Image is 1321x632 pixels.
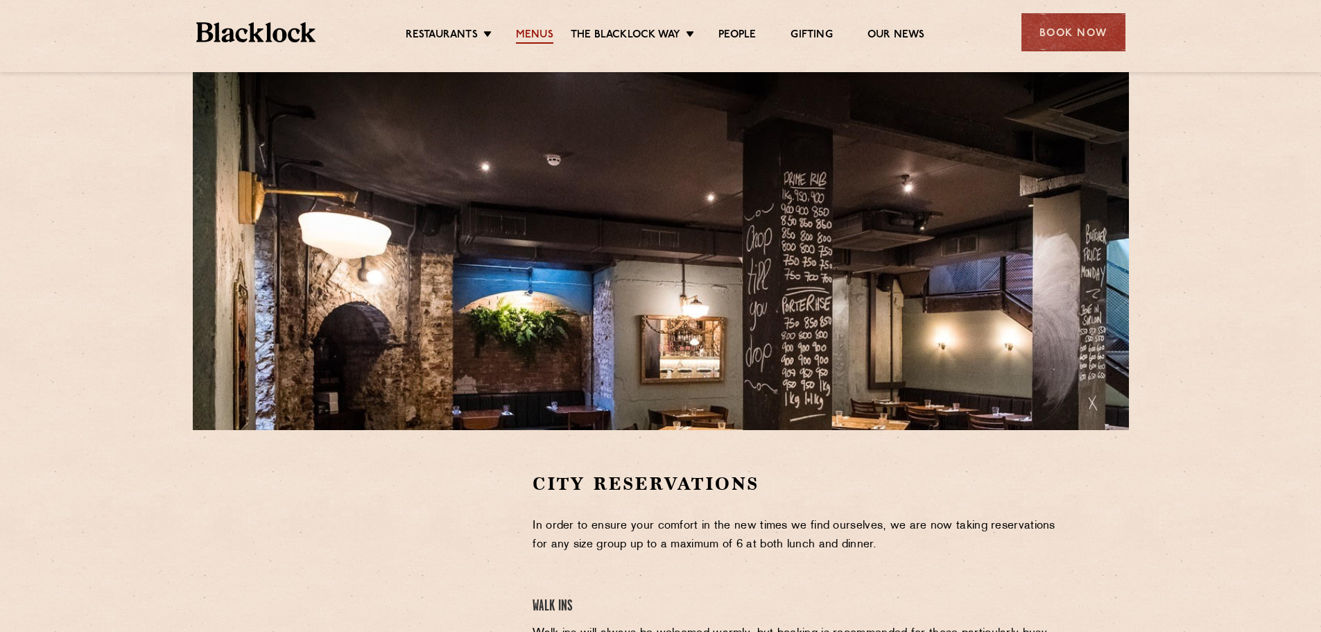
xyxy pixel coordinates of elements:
img: BL_Textured_Logo-footer-cropped.svg [196,22,316,42]
a: Gifting [791,28,832,44]
a: People [718,28,756,44]
div: Book Now [1021,13,1125,51]
h2: City Reservations [533,472,1064,496]
p: In order to ensure your comfort in the new times we find ourselves, we are now taking reservation... [533,517,1064,554]
a: Our News [867,28,925,44]
h4: Walk Ins [533,597,1064,616]
a: Restaurants [406,28,478,44]
a: Menus [516,28,553,44]
a: The Blacklock Way [571,28,680,44]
